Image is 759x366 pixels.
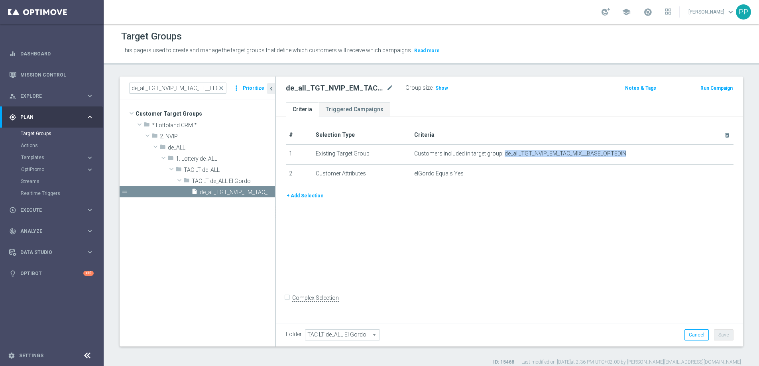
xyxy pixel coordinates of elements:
[21,166,94,173] div: OptiPromo keyboard_arrow_right
[184,167,275,173] span: TAC LT de_ALL
[9,228,86,235] div: Analyze
[413,46,440,55] button: Read more
[21,128,103,140] div: Target Groups
[414,170,464,177] span: elGordo Equals Yes
[129,83,226,94] input: Quick find group or folder
[218,85,224,91] span: close
[20,229,86,234] span: Analyze
[9,114,94,120] button: gps_fixed Plan keyboard_arrow_right
[433,85,434,91] label: :
[191,188,198,197] i: insert_drive_file
[267,85,275,92] i: chevron_left
[86,154,94,161] i: keyboard_arrow_right
[286,126,313,144] th: #
[21,167,78,172] span: OptiPromo
[286,164,313,184] td: 2
[9,92,86,100] div: Explore
[736,4,751,20] div: PP
[20,250,86,255] span: Data Studio
[21,167,86,172] div: OptiPromo
[9,43,94,64] div: Dashboard
[414,132,435,138] span: Criteria
[20,115,86,120] span: Plan
[20,263,83,284] a: Optibot
[86,92,94,100] i: keyboard_arrow_right
[9,228,16,235] i: track_changes
[21,130,83,137] a: Target Groups
[121,31,182,42] h1: Target Groups
[21,140,103,152] div: Actions
[21,155,78,160] span: Templates
[9,249,86,256] div: Data Studio
[136,108,275,119] span: Customer Target Groups
[286,102,319,116] a: Criteria
[9,270,94,277] button: lightbulb Optibot +10
[622,8,631,16] span: school
[319,102,390,116] a: Triggered Campaigns
[9,92,16,100] i: person_search
[21,190,83,197] a: Realtime Triggers
[9,72,94,78] button: Mission Control
[9,228,94,234] button: track_changes Analyze keyboard_arrow_right
[286,331,302,338] label: Folder
[684,329,709,340] button: Cancel
[86,113,94,121] i: keyboard_arrow_right
[192,178,275,185] span: TAC LT de_ALL El Gordo
[9,114,16,121] i: gps_fixed
[267,83,275,94] button: chevron_left
[286,144,313,164] td: 1
[159,144,166,153] i: folder
[86,166,94,173] i: keyboard_arrow_right
[386,83,393,93] i: mode_edit
[144,121,150,130] i: folder
[405,85,433,91] label: Group size
[493,359,514,366] label: ID: 15468
[86,227,94,235] i: keyboard_arrow_right
[86,248,94,256] i: keyboard_arrow_right
[9,263,94,284] div: Optibot
[168,144,275,151] span: de_ALL
[20,94,86,98] span: Explore
[8,352,15,359] i: settings
[19,353,43,358] a: Settings
[183,177,190,186] i: folder
[21,163,103,175] div: OptiPromo
[9,93,94,99] button: person_search Explore keyboard_arrow_right
[200,189,275,196] span: de_all_TGT_NVIP_EM_TAC_LT__ELGORDO_WINNINGNUMBER
[86,206,94,214] i: keyboard_arrow_right
[313,126,411,144] th: Selection Type
[414,150,626,157] span: Customers included in target group: de_all_TGT_NVIP_EM_TAC_MIX__BASE_OPTEDIN
[167,155,174,164] i: folder
[726,8,735,16] span: keyboard_arrow_down
[20,64,94,85] a: Mission Control
[9,64,94,85] div: Mission Control
[21,154,94,161] button: Templates keyboard_arrow_right
[435,85,448,91] span: Show
[151,132,158,142] i: folder
[175,166,182,175] i: folder
[724,132,730,138] i: delete_forever
[152,122,275,129] span: * Lottoland CRM *
[9,207,16,214] i: play_circle_outline
[20,43,94,64] a: Dashboard
[21,187,103,199] div: Realtime Triggers
[9,207,94,213] button: play_circle_outline Execute keyboard_arrow_right
[21,155,86,160] div: Templates
[700,84,733,92] button: Run Campaign
[521,359,741,366] label: Last modified on [DATE] at 2:36 PM UTC+02:00 by [PERSON_NAME][EMAIL_ADDRESS][DOMAIN_NAME]
[20,208,86,213] span: Execute
[9,51,94,57] button: equalizer Dashboard
[21,178,83,185] a: Streams
[714,329,733,340] button: Save
[9,249,94,256] button: Data Studio keyboard_arrow_right
[313,164,411,184] td: Customer Attributes
[21,175,103,187] div: Streams
[624,84,657,92] button: Notes & Tags
[286,191,324,200] button: + Add Selection
[232,83,240,94] i: more_vert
